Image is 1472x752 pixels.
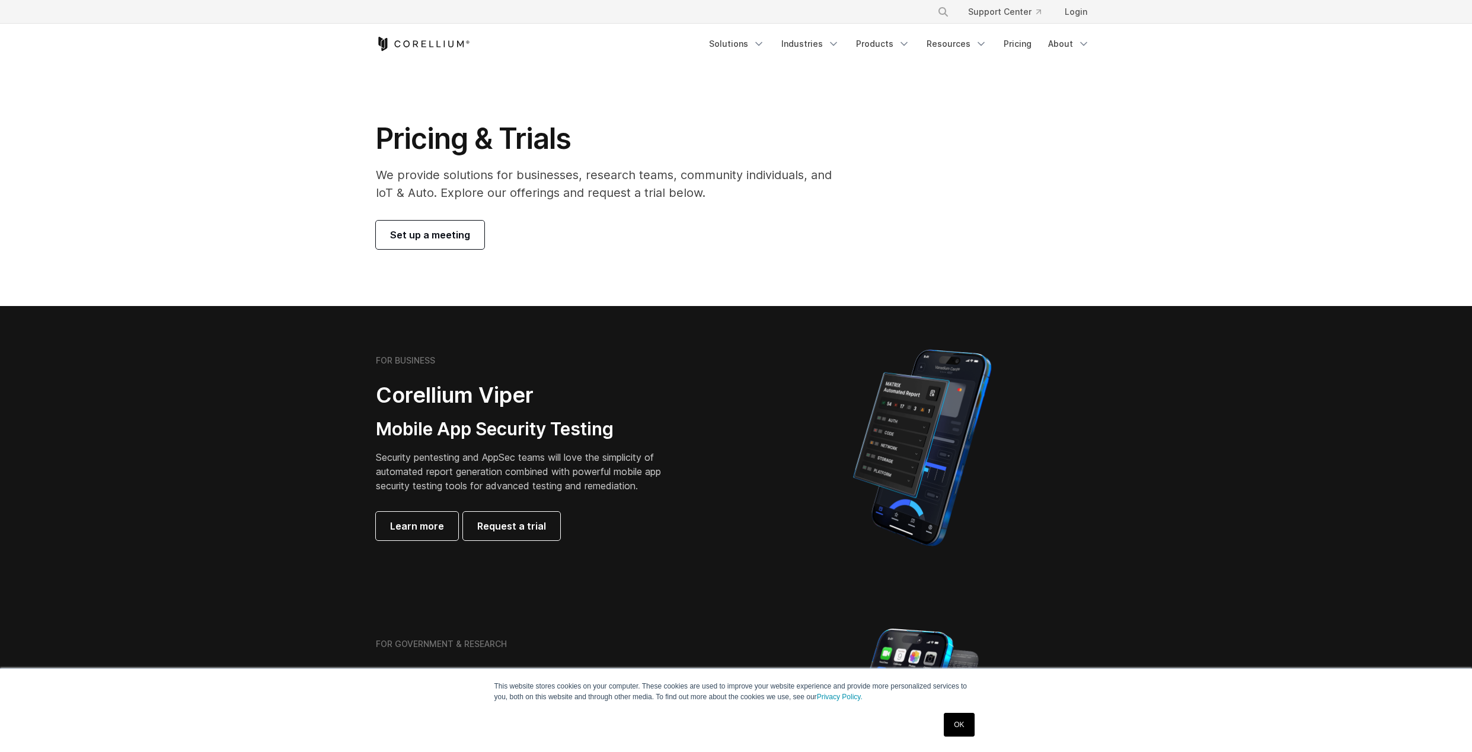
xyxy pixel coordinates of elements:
[817,693,863,701] a: Privacy Policy.
[702,33,772,55] a: Solutions
[774,33,847,55] a: Industries
[376,166,848,202] p: We provide solutions for businesses, research teams, community individuals, and IoT & Auto. Explo...
[833,344,1011,552] img: Corellium MATRIX automated report on iPhone showing app vulnerability test results across securit...
[390,519,444,533] span: Learn more
[477,519,546,533] span: Request a trial
[376,665,708,692] h2: Corellium Falcon
[959,1,1050,23] a: Support Center
[390,228,470,242] span: Set up a meeting
[702,33,1097,55] div: Navigation Menu
[997,33,1039,55] a: Pricing
[376,418,679,441] h3: Mobile App Security Testing
[1041,33,1097,55] a: About
[494,681,978,702] p: This website stores cookies on your computer. These cookies are used to improve your website expe...
[376,639,507,649] h6: FOR GOVERNMENT & RESEARCH
[849,33,917,55] a: Products
[376,355,435,366] h6: FOR BUSINESS
[376,382,679,409] h2: Corellium Viper
[376,450,679,493] p: Security pentesting and AppSec teams will love the simplicity of automated report generation comb...
[944,713,974,737] a: OK
[376,512,458,540] a: Learn more
[376,37,470,51] a: Corellium Home
[919,33,994,55] a: Resources
[463,512,560,540] a: Request a trial
[376,121,848,157] h1: Pricing & Trials
[933,1,954,23] button: Search
[376,221,484,249] a: Set up a meeting
[923,1,1097,23] div: Navigation Menu
[1055,1,1097,23] a: Login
